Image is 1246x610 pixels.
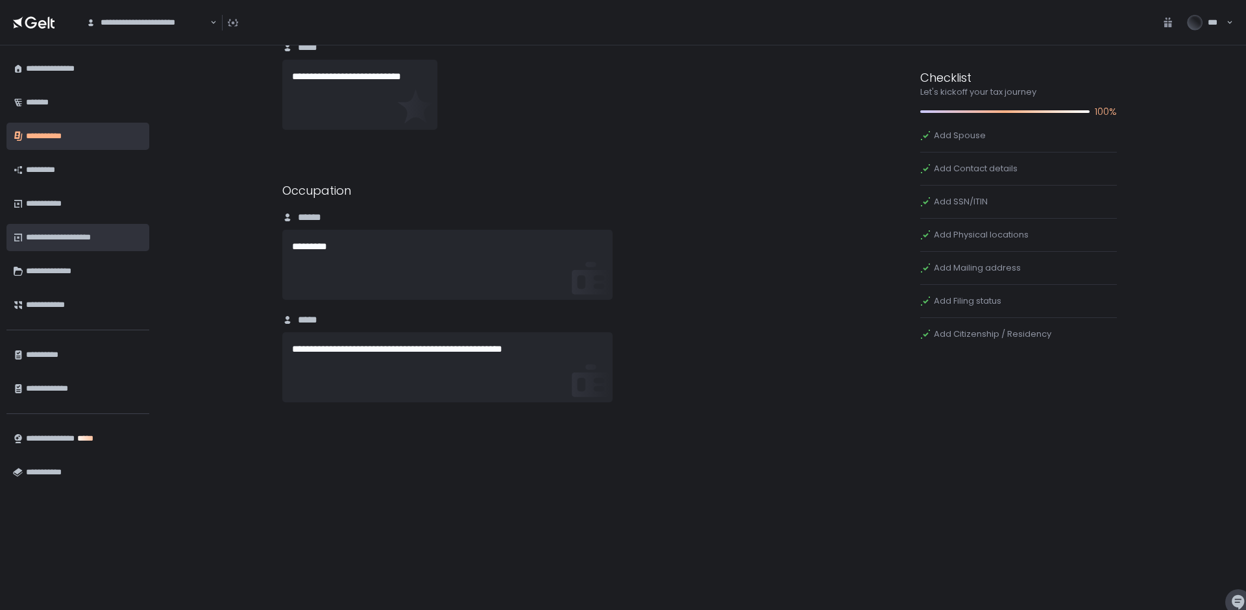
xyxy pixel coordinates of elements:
[934,328,1051,340] span: Add Citizenship / Residency
[934,229,1029,241] span: Add Physical locations
[934,295,1001,307] span: Add Filing status
[208,16,209,29] input: Search for option
[920,69,1118,86] div: Checklist
[934,130,986,141] span: Add Spouse
[920,86,1118,98] div: Let's kickoff your tax journey
[934,163,1018,175] span: Add Contact details
[934,262,1021,274] span: Add Mailing address
[934,196,988,208] span: Add SSN/ITIN
[1095,104,1117,119] span: 100%
[282,182,790,199] div: Occupation
[78,9,217,36] div: Search for option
